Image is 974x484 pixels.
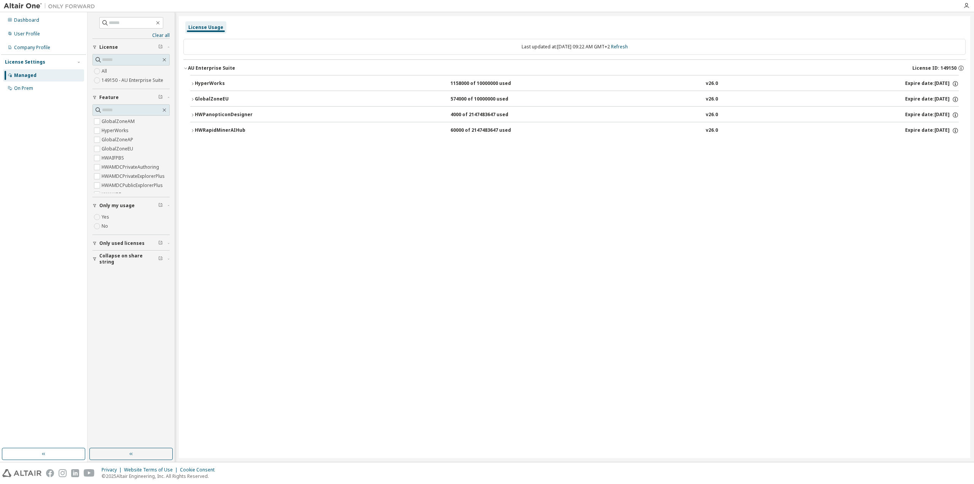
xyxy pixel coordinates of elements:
div: HyperWorks [195,80,263,87]
span: Clear filter [158,94,163,101]
div: User Profile [14,31,40,37]
div: Cookie Consent [180,467,219,473]
div: Managed [14,72,37,78]
label: HWAMDCPrivateAuthoring [102,163,161,172]
span: Only used licenses [99,240,145,246]
img: facebook.svg [46,469,54,477]
span: Only my usage [99,203,135,209]
button: HWRapidMinerAIHub60000 of 2147483647 usedv26.0Expire date:[DATE] [190,122,959,139]
div: Expire date: [DATE] [905,112,959,118]
span: Clear filter [158,240,163,246]
button: AU Enterprise SuiteLicense ID: 149150 [183,60,966,77]
button: Collapse on share string [92,251,170,267]
label: No [102,222,110,231]
div: Expire date: [DATE] [905,96,959,103]
div: Privacy [102,467,124,473]
a: Refresh [611,43,628,50]
button: Only used licenses [92,235,170,252]
a: Clear all [92,32,170,38]
div: Dashboard [14,17,39,23]
div: v26.0 [706,127,718,134]
div: HWPanopticonDesigner [195,112,263,118]
div: 60000 of 2147483647 used [450,127,519,134]
div: v26.0 [706,96,718,103]
button: HWPanopticonDesigner4000 of 2147483647 usedv26.0Expire date:[DATE] [190,107,959,123]
div: License Usage [188,24,223,30]
button: Feature [92,89,170,106]
div: License Settings [5,59,45,65]
div: Last updated at: [DATE] 09:22 AM GMT+2 [183,39,966,55]
div: Company Profile [14,45,50,51]
div: 4000 of 2147483647 used [450,112,519,118]
span: Collapse on share string [99,253,158,265]
label: GlobalZoneAM [102,117,136,126]
label: HWAMDCPublicExplorerPlus [102,181,164,190]
label: GlobalZoneAP [102,135,135,144]
label: 149150 - AU Enterprise Suite [102,76,165,85]
div: On Prem [14,85,33,91]
button: HyperWorks1158000 of 10000000 usedv26.0Expire date:[DATE] [190,75,959,92]
label: HyperWorks [102,126,130,135]
div: Expire date: [DATE] [905,127,959,134]
button: Only my usage [92,197,170,214]
div: AU Enterprise Suite [188,65,235,71]
div: 1158000 of 10000000 used [450,80,519,87]
span: Clear filter [158,256,163,262]
div: v26.0 [706,80,718,87]
div: 574000 of 10000000 used [450,96,519,103]
div: GlobalZoneEU [195,96,263,103]
label: HWAIFPBS [102,153,126,163]
label: Yes [102,212,111,222]
div: HWRapidMinerAIHub [195,127,263,134]
div: Website Terms of Use [124,467,180,473]
img: linkedin.svg [71,469,79,477]
span: License ID: 149150 [912,65,956,71]
button: GlobalZoneEU574000 of 10000000 usedv26.0Expire date:[DATE] [190,91,959,108]
img: youtube.svg [84,469,95,477]
img: Altair One [4,2,99,10]
button: License [92,39,170,56]
div: Expire date: [DATE] [905,80,959,87]
label: All [102,67,108,76]
span: Clear filter [158,44,163,50]
label: HWAWPF [102,190,123,199]
p: © 2025 Altair Engineering, Inc. All Rights Reserved. [102,473,219,479]
span: License [99,44,118,50]
span: Clear filter [158,203,163,209]
label: HWAMDCPrivateExplorerPlus [102,172,166,181]
img: altair_logo.svg [2,469,41,477]
div: v26.0 [706,112,718,118]
img: instagram.svg [59,469,67,477]
label: GlobalZoneEU [102,144,135,153]
span: Feature [99,94,119,101]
